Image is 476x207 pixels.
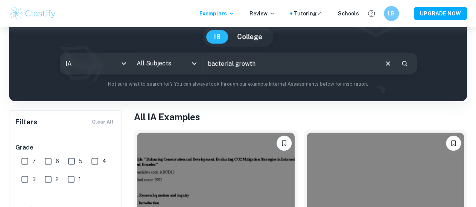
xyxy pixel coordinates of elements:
h6: Filters [15,117,37,127]
button: Help and Feedback [365,7,378,20]
h1: All IA Examples [134,110,467,124]
button: Search [398,57,411,70]
button: Clear [381,56,395,71]
button: Bookmark [446,136,461,151]
span: 6 [56,157,59,165]
button: LB [384,6,399,21]
span: 4 [102,157,106,165]
button: IB [206,30,228,44]
a: Tutoring [294,9,323,18]
span: 1 [79,175,81,183]
img: Clastify logo [9,6,57,21]
span: 3 [32,175,36,183]
button: Open [189,58,199,69]
h6: Grade [15,143,116,152]
p: Not sure what to search for? You can always look through our example Internal Assessments below f... [15,80,461,88]
span: 2 [56,175,59,183]
span: 7 [32,157,36,165]
button: UPGRADE NOW [414,7,467,20]
p: Review [249,9,275,18]
button: Bookmark [277,136,292,151]
a: Schools [338,9,359,18]
span: 5 [79,157,82,165]
p: Exemplars [199,9,234,18]
div: IA [60,53,131,74]
button: College [230,30,270,44]
h6: LB [387,9,396,18]
input: E.g. player arrangements, enthalpy of combustion, analysis of a big city... [202,53,378,74]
